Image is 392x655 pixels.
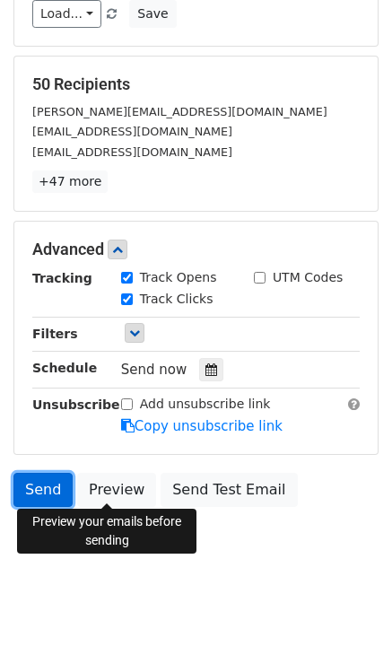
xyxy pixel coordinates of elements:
a: Copy unsubscribe link [121,418,283,434]
strong: Schedule [32,361,97,375]
strong: Unsubscribe [32,397,120,412]
h5: Advanced [32,240,360,259]
label: Track Clicks [140,290,213,309]
label: Track Opens [140,268,217,287]
div: Preview your emails before sending [17,509,196,554]
small: [EMAIL_ADDRESS][DOMAIN_NAME] [32,145,232,159]
label: UTM Codes [273,268,343,287]
small: [PERSON_NAME][EMAIL_ADDRESS][DOMAIN_NAME] [32,105,327,118]
iframe: Chat Widget [302,569,392,655]
h5: 50 Recipients [32,74,360,94]
div: Widget de chat [302,569,392,655]
strong: Tracking [32,271,92,285]
small: [EMAIL_ADDRESS][DOMAIN_NAME] [32,125,232,138]
a: Send [13,473,73,507]
strong: Filters [32,327,78,341]
label: Add unsubscribe link [140,395,271,414]
a: +47 more [32,170,108,193]
a: Send Test Email [161,473,297,507]
a: Preview [77,473,156,507]
span: Send now [121,362,187,378]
